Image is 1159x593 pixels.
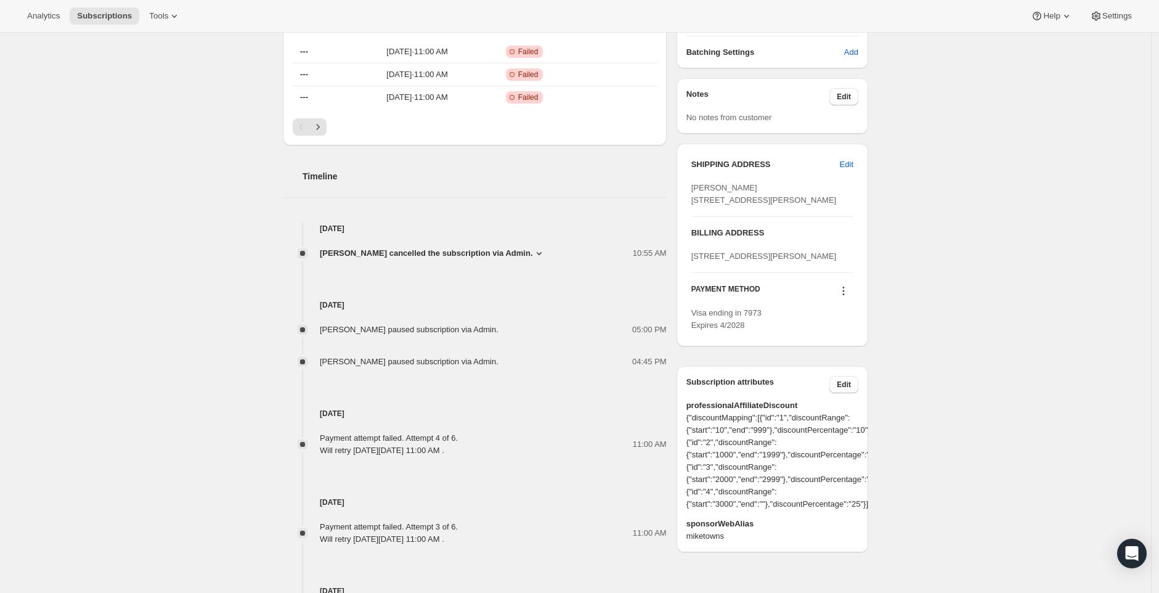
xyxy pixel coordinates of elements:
[70,7,139,25] button: Subscriptions
[356,46,479,58] span: [DATE] · 11:00 AM
[686,113,772,122] span: No notes from customer
[320,247,533,260] span: [PERSON_NAME] cancelled the subscription via Admin.
[840,158,853,171] span: Edit
[149,11,168,21] span: Tools
[356,68,479,81] span: [DATE] · 11:00 AM
[320,432,458,457] div: Payment attempt failed. Attempt 4 of 6. Will retry [DATE][DATE] 11:00 AM .
[1117,539,1147,568] div: Open Intercom Messenger
[309,118,327,136] button: Next
[686,530,858,542] span: miketowns
[829,88,858,105] button: Edit
[686,412,858,510] span: {"discountMapping":[{"id":"1","discountRange":{"start":"10","end":"999"},"discountPercentage":"10...
[320,325,498,334] span: [PERSON_NAME] paused subscription via Admin.
[77,11,132,21] span: Subscriptions
[320,521,458,546] div: Payment attempt failed. Attempt 3 of 6. Will retry [DATE][DATE] 11:00 AM .
[686,376,830,393] h3: Subscription attributes
[837,92,851,102] span: Edit
[1023,7,1080,25] button: Help
[300,92,308,102] span: ---
[20,7,67,25] button: Analytics
[142,7,188,25] button: Tools
[691,284,760,301] h3: PAYMENT METHOD
[518,92,539,102] span: Failed
[518,47,539,57] span: Failed
[300,70,308,79] span: ---
[691,227,853,239] h3: BILLING ADDRESS
[837,380,851,390] span: Edit
[844,46,858,59] span: Add
[283,407,667,420] h4: [DATE]
[303,170,667,182] h2: Timeline
[691,308,762,330] span: Visa ending in 7973 Expires 4/2028
[691,183,837,205] span: [PERSON_NAME] [STREET_ADDRESS][PERSON_NAME]
[633,247,667,260] span: 10:55 AM
[283,223,667,235] h4: [DATE]
[633,527,667,539] span: 11:00 AM
[832,155,861,174] button: Edit
[686,46,844,59] h6: Batching Settings
[27,11,60,21] span: Analytics
[686,88,830,105] h3: Notes
[356,91,479,104] span: [DATE] · 11:00 AM
[1102,11,1132,21] span: Settings
[320,357,498,366] span: [PERSON_NAME] paused subscription via Admin.
[837,43,866,62] button: Add
[1083,7,1139,25] button: Settings
[283,299,667,311] h4: [DATE]
[518,70,539,80] span: Failed
[633,438,667,451] span: 11:00 AM
[632,356,667,368] span: 04:45 PM
[686,399,858,412] span: professionalAffiliateDiscount
[829,376,858,393] button: Edit
[632,324,667,336] span: 05:00 PM
[1043,11,1060,21] span: Help
[293,118,657,136] nav: Pagination
[691,252,837,261] span: [STREET_ADDRESS][PERSON_NAME]
[300,47,308,56] span: ---
[320,247,545,260] button: [PERSON_NAME] cancelled the subscription via Admin.
[686,518,858,530] span: sponsorWebAlias
[691,158,840,171] h3: SHIPPING ADDRESS
[283,496,667,509] h4: [DATE]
